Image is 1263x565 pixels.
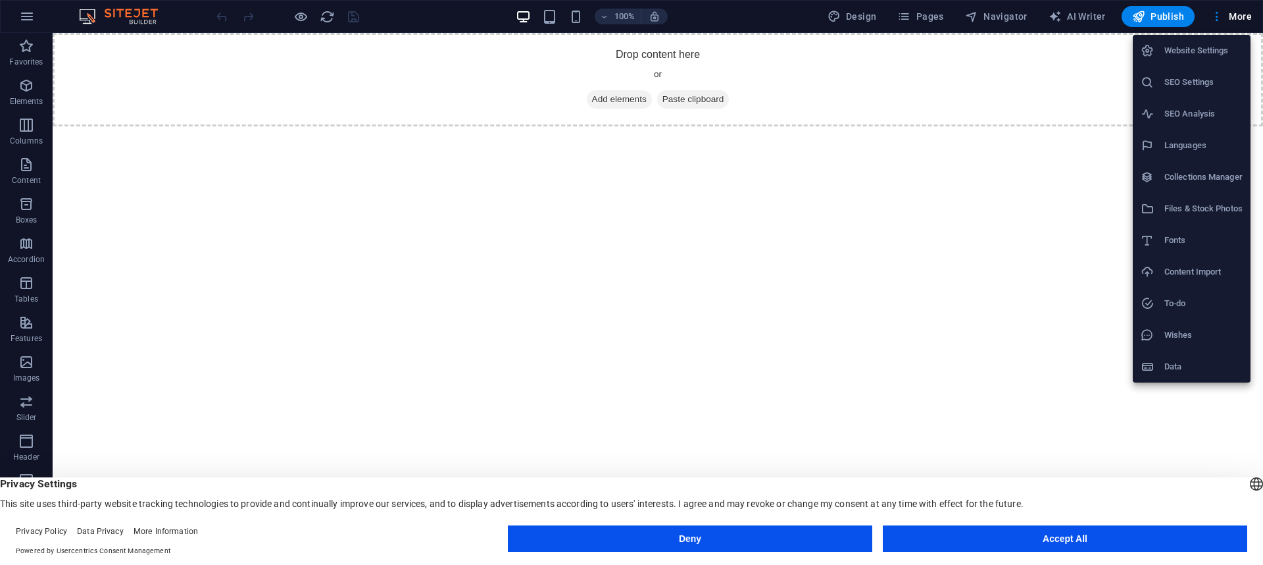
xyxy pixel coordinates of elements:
h6: SEO Analysis [1164,106,1243,122]
h6: Fonts [1164,232,1243,248]
h6: Languages [1164,138,1243,153]
h6: Data [1164,359,1243,375]
h6: Files & Stock Photos [1164,201,1243,217]
h6: SEO Settings [1164,74,1243,90]
h6: Wishes [1164,327,1243,343]
h6: Collections Manager [1164,169,1243,185]
span: Paste clipboard [605,57,677,76]
span: Add elements [534,57,599,76]
h6: Website Settings [1164,43,1243,59]
h6: Content Import [1164,264,1243,280]
h6: To-do [1164,296,1243,311]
